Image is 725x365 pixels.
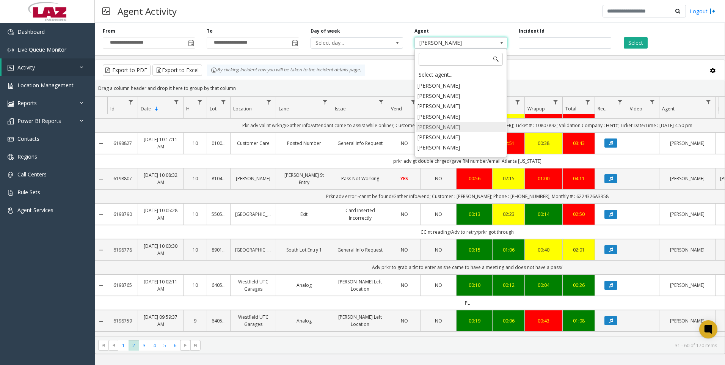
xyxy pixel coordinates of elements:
a: [DATE] 10:17:11 AM [143,136,179,150]
span: Reports [17,99,37,107]
a: [PERSON_NAME] [664,246,711,253]
a: NO [425,175,452,182]
a: 10 [188,175,202,182]
span: Regions [17,153,37,160]
a: 01:00 [529,175,558,182]
label: Incident Id [519,28,545,35]
a: Id Filter Menu [126,97,136,107]
a: [PERSON_NAME] [235,175,271,182]
a: 02:50 [567,211,590,218]
a: 810436 [212,175,226,182]
button: Select [624,37,648,49]
a: 6198759 [112,317,133,324]
span: Location [233,105,252,112]
a: 00:38 [529,140,558,147]
span: Select day... [311,38,384,48]
a: NO [425,317,452,324]
a: 00:14 [529,211,558,218]
img: infoIcon.svg [211,67,217,73]
a: South Lot Entry 1 [281,246,327,253]
a: [PERSON_NAME] [664,140,711,147]
span: Vend [391,105,402,112]
li: [PERSON_NAME] [416,80,506,91]
a: [PERSON_NAME] [664,282,711,289]
a: 00:06 [497,317,520,324]
span: H [186,105,190,112]
a: Issue Filter Menu [376,97,386,107]
a: YES [393,175,416,182]
div: 00:15 [461,246,488,253]
span: Go to the first page [98,340,108,351]
span: NO [401,140,408,146]
a: Westfield UTC Garages [235,313,271,328]
a: Logout [690,7,716,15]
a: General Info Request [337,246,383,253]
a: Customer Care [235,140,271,147]
button: Export to PDF [103,65,151,76]
a: 02:23 [497,211,520,218]
a: NO [425,282,452,289]
img: logout [709,7,716,15]
a: Agent Filter Menu [703,97,714,107]
a: [PERSON_NAME] St Entry [281,171,327,186]
span: Rec. [598,105,606,112]
a: 10 [188,282,202,289]
a: Analog [281,317,327,324]
a: [PERSON_NAME] Left Location [337,278,383,293]
span: Go to the first page [100,342,107,348]
a: Collapse Details [95,247,107,253]
span: [PERSON_NAME] [415,38,488,48]
a: 9 [188,317,202,324]
div: 01:08 [567,317,590,324]
label: To [207,28,213,35]
a: Collapse Details [95,318,107,324]
div: 00:26 [567,282,590,289]
a: NO [393,246,416,253]
label: From [103,28,115,35]
img: 'icon' [8,101,14,107]
div: 03:43 [567,140,590,147]
div: Select agent... [416,69,506,80]
span: Contacts [17,135,39,142]
li: [PERSON_NAME] [416,132,506,142]
a: Westfield UTC Garages [235,278,271,293]
div: 04:11 [567,175,590,182]
a: 010016 [212,140,226,147]
li: [PERSON_NAME] [416,101,506,111]
a: Collapse Details [95,212,107,218]
a: [DATE] 10:05:28 AM [143,207,179,221]
img: 'icon' [8,65,14,71]
a: 890195 [212,246,226,253]
a: Collapse Details [95,140,107,146]
a: 02:01 [567,246,590,253]
a: NO [393,317,416,324]
span: Toggle popup [290,38,299,48]
span: Power BI Reports [17,117,61,124]
span: Dashboard [17,28,45,35]
img: 'icon' [8,190,14,196]
img: 'icon' [8,47,14,53]
a: 00:43 [529,317,558,324]
a: 6198807 [112,175,133,182]
a: 10 [188,140,202,147]
a: 00:56 [461,175,488,182]
div: 00:10 [461,282,488,289]
a: NO [393,282,416,289]
a: Rec. Filter Menu [615,97,625,107]
a: NO [393,211,416,218]
span: Location Management [17,82,74,89]
span: Wrapup [527,105,545,112]
a: 10 [188,211,202,218]
a: Collapse Details [95,176,107,182]
a: Lane Filter Menu [320,97,330,107]
a: Exit [281,211,327,218]
label: Agent [414,28,429,35]
a: 02:15 [497,175,520,182]
a: [DATE] 10:02:11 AM [143,278,179,293]
div: 02:51 [497,140,520,147]
a: Wrapup Filter Menu [551,97,561,107]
